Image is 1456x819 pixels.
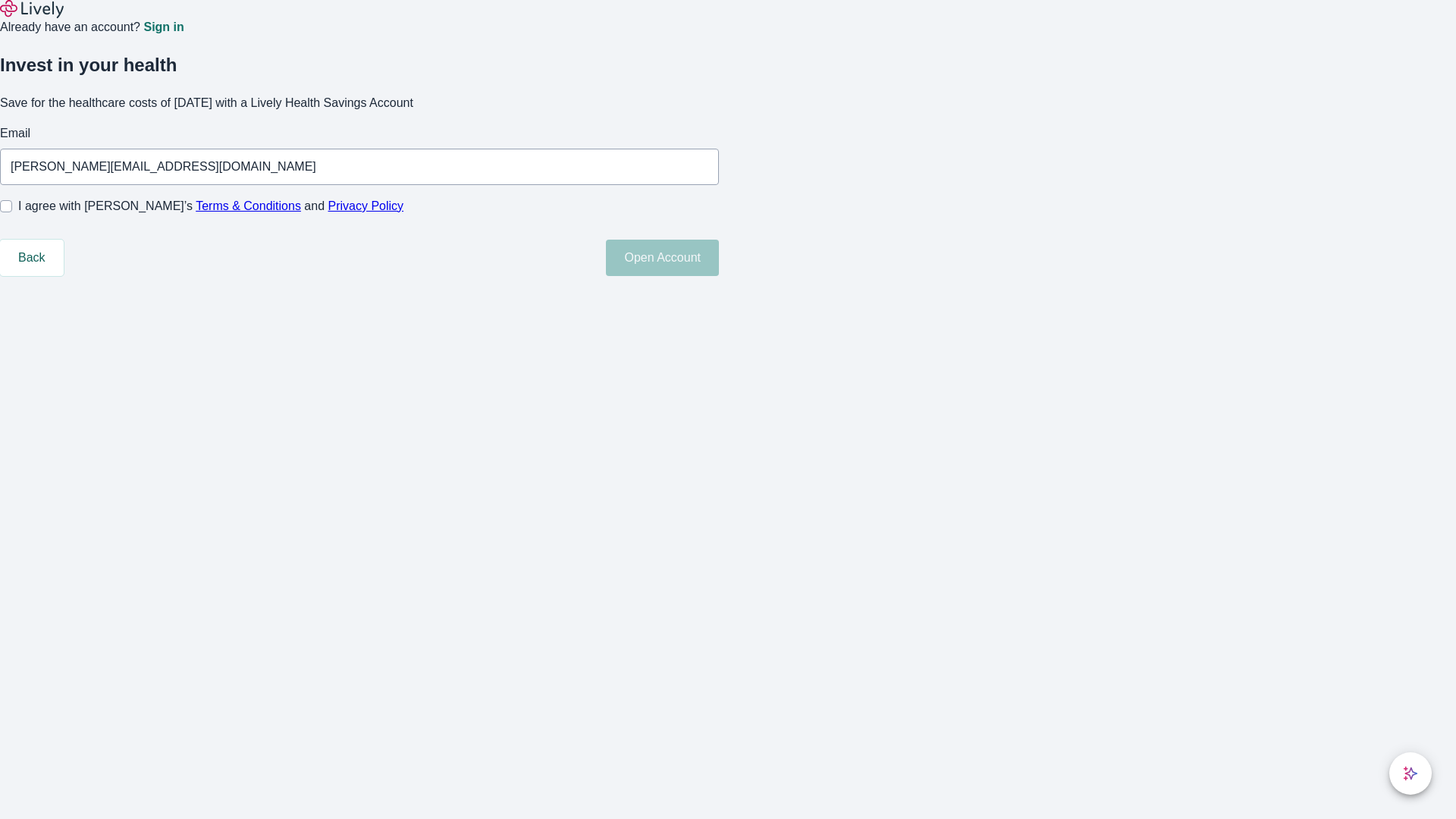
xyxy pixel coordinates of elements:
[196,199,301,212] a: Terms & Conditions
[1389,752,1432,795] button: chat
[18,197,403,215] span: I agree with [PERSON_NAME]’s and
[143,21,184,33] a: Sign in
[1403,766,1418,781] svg: Lively AI Assistant
[328,199,404,212] a: Privacy Policy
